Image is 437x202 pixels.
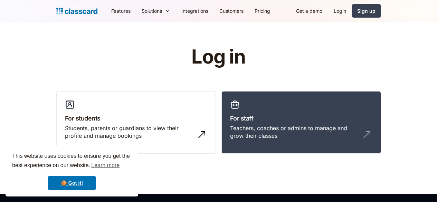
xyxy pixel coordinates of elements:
[221,91,381,154] a: For staffTeachers, coaches or admins to manage and grow their classes
[352,4,381,18] a: Sign up
[249,3,276,19] a: Pricing
[357,7,376,15] div: Sign up
[230,114,372,123] h3: For staff
[176,3,214,19] a: Integrations
[65,124,193,140] div: Students, parents or guardians to view their profile and manage bookings
[12,152,132,171] span: This website uses cookies to ensure you get the best experience on our website.
[48,176,96,190] a: dismiss cookie message
[230,124,359,140] div: Teachers, coaches or admins to manage and grow their classes
[65,114,207,123] h3: For students
[142,7,162,15] div: Solutions
[109,46,328,68] h1: Log in
[56,91,216,154] a: For studentsStudents, parents or guardians to view their profile and manage bookings
[328,3,352,19] a: Login
[106,3,136,19] a: Features
[214,3,249,19] a: Customers
[6,145,138,196] div: cookieconsent
[56,6,97,16] a: home
[90,160,121,171] a: learn more about cookies
[291,3,328,19] a: Get a demo
[136,3,176,19] div: Solutions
